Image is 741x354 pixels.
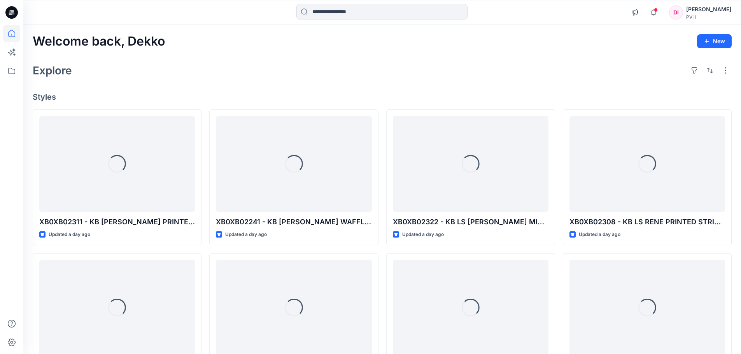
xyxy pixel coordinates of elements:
[39,217,195,227] p: XB0XB02311 - KB [PERSON_NAME] PRINTED CRITTER SHIRT - OPT- 1 - PROTO - V01
[579,231,620,239] p: Updated a day ago
[33,92,732,102] h4: Styles
[569,217,725,227] p: XB0XB02308 - KB LS RENE PRINTED STRIPE SHIRT - PROTO - V01
[669,5,683,19] div: DI
[49,231,90,239] p: Updated a day ago
[393,217,548,227] p: XB0XB02322 - KB LS [PERSON_NAME] MIX TARTAN SHIRT - PROTO - V01
[33,64,72,77] h2: Explore
[225,231,267,239] p: Updated a day ago
[697,34,732,48] button: New
[216,217,371,227] p: XB0XB02241 - KB [PERSON_NAME] WAFFLE CHECK SHIRT - PROTO - V01
[686,14,731,20] div: PVH
[686,5,731,14] div: [PERSON_NAME]
[33,34,165,49] h2: Welcome back, Dekko
[402,231,444,239] p: Updated a day ago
